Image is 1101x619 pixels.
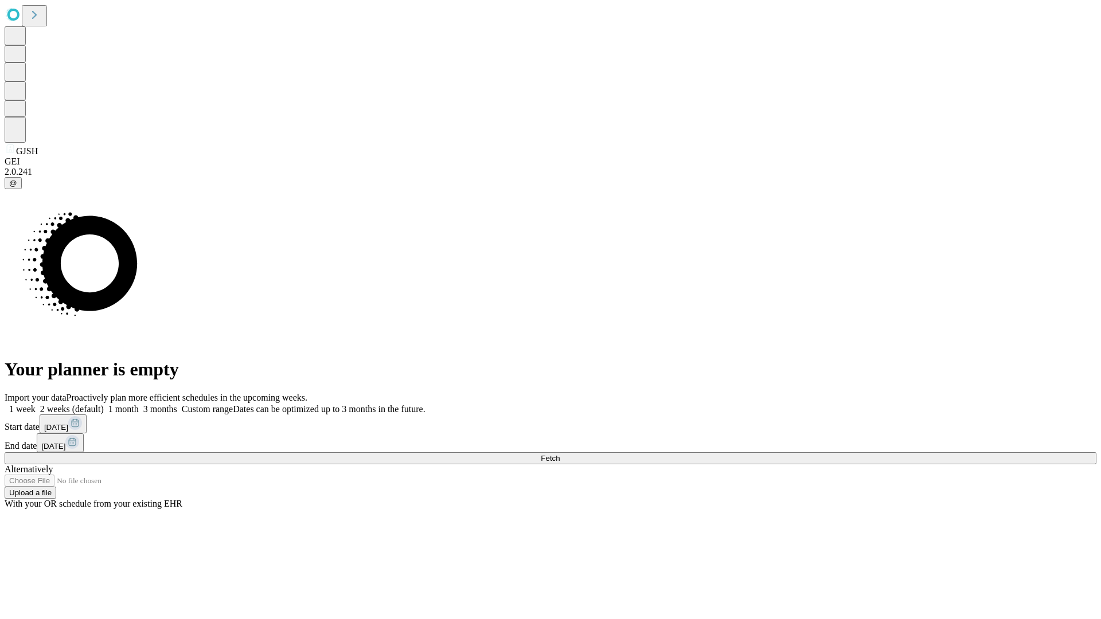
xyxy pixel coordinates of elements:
div: GEI [5,156,1096,167]
span: 1 month [108,404,139,414]
span: Proactively plan more efficient schedules in the upcoming weeks. [67,393,307,402]
span: [DATE] [41,442,65,450]
span: With your OR schedule from your existing EHR [5,499,182,508]
span: Custom range [182,404,233,414]
span: 3 months [143,404,177,414]
span: Dates can be optimized up to 3 months in the future. [233,404,425,414]
span: Import your data [5,393,67,402]
span: @ [9,179,17,187]
span: GJSH [16,146,38,156]
span: 1 week [9,404,36,414]
span: Fetch [541,454,560,463]
span: 2 weeks (default) [40,404,104,414]
button: [DATE] [40,414,87,433]
div: End date [5,433,1096,452]
span: [DATE] [44,423,68,432]
button: [DATE] [37,433,84,452]
h1: Your planner is empty [5,359,1096,380]
div: 2.0.241 [5,167,1096,177]
div: Start date [5,414,1096,433]
button: Upload a file [5,487,56,499]
button: @ [5,177,22,189]
span: Alternatively [5,464,53,474]
button: Fetch [5,452,1096,464]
